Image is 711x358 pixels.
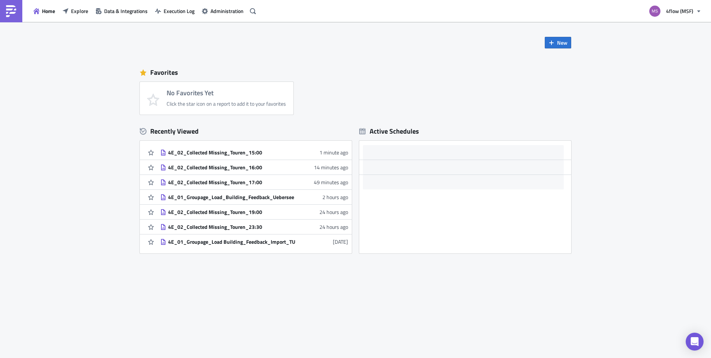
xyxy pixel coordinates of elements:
div: Active Schedules [359,127,419,135]
button: Explore [59,5,92,17]
time: 2025-10-01T11:53:22Z [322,193,348,201]
span: Home [42,7,55,15]
div: 4E_01_Groupage_Load_Building_Feedback_Uebersee [168,194,298,201]
time: 2025-10-01T13:19:19Z [314,163,348,171]
span: New [557,39,567,47]
div: Recently Viewed [140,126,352,137]
button: Data & Integrations [92,5,151,17]
time: 2025-10-01T12:44:29Z [314,178,348,186]
span: 4flow (MSF) [666,7,693,15]
div: 4E_02_Collected Missing_Touren_19:00 [168,209,298,215]
button: Home [30,5,59,17]
div: 4E_02_Collected Missing_Touren_17:00 [168,179,298,186]
a: 4E_02_Collected Missing_Touren_17:0049 minutes ago [160,175,348,189]
button: Execution Log [151,5,198,17]
button: Administration [198,5,247,17]
time: 2025-09-30T13:47:45Z [319,208,348,216]
div: 4E_02_Collected Missing_Touren_16:00 [168,164,298,171]
a: 4E_02_Collected Missing_Touren_19:0024 hours ago [160,205,348,219]
span: Administration [210,7,244,15]
div: 4E_02_Collected Missing_Touren_23:30 [168,224,298,230]
div: Open Intercom Messenger [686,333,704,351]
span: Execution Log [164,7,194,15]
div: Favorites [140,67,571,78]
img: PushMetrics [5,5,17,17]
h4: No Favorites Yet [167,89,286,97]
time: 2025-10-01T13:32:21Z [319,148,348,156]
div: 4E_02_Collected Missing_Touren_15:00 [168,149,298,156]
div: Click the star icon on a report to add it to your favorites [167,100,286,107]
a: 4E_02_Collected Missing_Touren_15:001 minute ago [160,145,348,160]
a: 4E_02_Collected Missing_Touren_16:0014 minutes ago [160,160,348,175]
button: New [545,37,571,48]
span: Data & Integrations [104,7,148,15]
time: 2025-09-30T13:47:01Z [319,223,348,231]
a: 4E_01_Groupage_Load_Building_Feedback_Uebersee2 hours ago [160,190,348,204]
a: 4E_02_Collected Missing_Touren_23:3024 hours ago [160,220,348,234]
img: Avatar [649,5,661,17]
time: 2025-09-30T11:38:52Z [333,238,348,246]
span: Explore [71,7,88,15]
div: 4E_01_Groupage_Load Building_Feedback_Import_TU [168,239,298,245]
button: 4flow (MSF) [645,3,705,19]
a: 4E_01_Groupage_Load Building_Feedback_Import_TU[DATE] [160,234,348,249]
